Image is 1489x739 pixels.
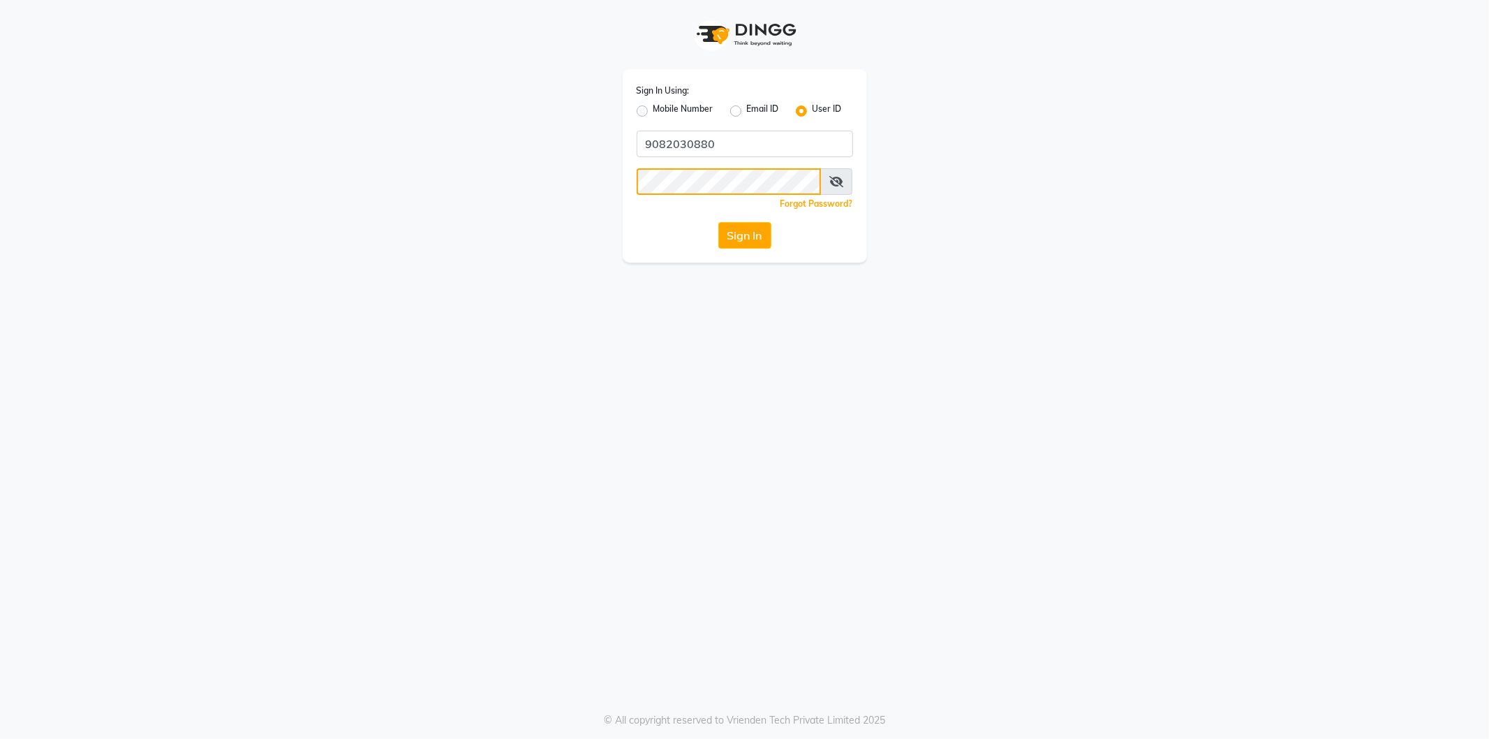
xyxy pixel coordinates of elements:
a: Forgot Password? [780,198,853,209]
label: Sign In Using: [637,85,690,97]
label: User ID [813,103,842,119]
input: Username [637,131,853,157]
img: logo1.svg [689,14,801,55]
label: Email ID [747,103,779,119]
label: Mobile Number [653,103,713,119]
button: Sign In [718,222,771,249]
input: Username [637,168,822,195]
